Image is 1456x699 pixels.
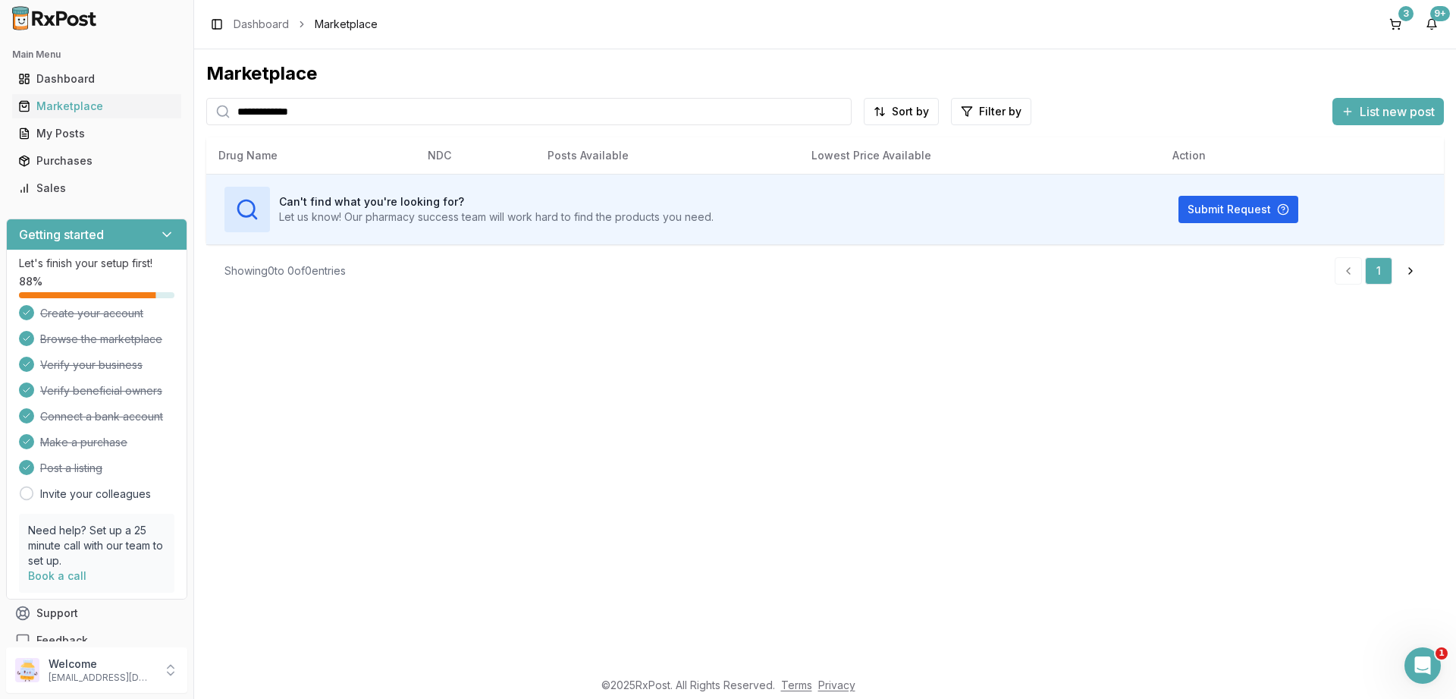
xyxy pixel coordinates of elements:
span: Connect a bank account [40,409,163,424]
img: User avatar [15,658,39,682]
div: 3 [1398,6,1414,21]
th: Action [1160,137,1444,174]
button: Marketplace [6,94,187,118]
span: Make a purchase [40,435,127,450]
p: [EMAIL_ADDRESS][DOMAIN_NAME] [49,672,154,684]
p: Let us know! Our pharmacy success team will work hard to find the products you need. [279,209,714,225]
span: Verify your business [40,357,143,373]
nav: pagination [1335,257,1426,285]
button: Support [6,600,187,627]
button: My Posts [6,121,187,146]
div: Showing 0 to 0 of 0 entries [224,263,346,279]
a: Marketplace [12,93,181,120]
button: List new post [1332,98,1444,125]
a: Go to next page [1395,257,1426,285]
span: Create your account [40,306,143,321]
span: Browse the marketplace [40,332,162,347]
h3: Getting started [19,225,104,244]
img: RxPost Logo [6,6,103,30]
button: Filter by [951,98,1031,125]
button: Purchases [6,149,187,173]
button: 9+ [1420,12,1444,36]
div: Marketplace [206,61,1444,86]
button: Dashboard [6,67,187,91]
a: Dashboard [234,17,289,32]
a: Privacy [818,679,855,691]
div: Purchases [18,153,175,168]
a: Invite your colleagues [40,486,151,502]
nav: breadcrumb [234,17,378,32]
span: Filter by [979,104,1021,119]
th: Drug Name [206,137,416,174]
h3: Can't find what you're looking for? [279,194,714,209]
button: 3 [1383,12,1407,36]
button: Sort by [864,98,939,125]
span: Verify beneficial owners [40,383,162,398]
button: Sales [6,176,187,200]
span: Feedback [36,633,88,648]
a: Purchases [12,147,181,175]
span: Marketplace [315,17,378,32]
a: Terms [781,679,812,691]
p: Need help? Set up a 25 minute call with our team to set up. [28,523,165,568]
a: Book a call [28,569,86,582]
a: Dashboard [12,65,181,93]
button: Submit Request [1178,196,1298,223]
span: Post a listing [40,461,102,476]
th: Posts Available [535,137,799,174]
th: Lowest Price Available [799,137,1160,174]
a: My Posts [12,120,181,147]
div: Dashboard [18,71,175,87]
p: Welcome [49,656,154,672]
iframe: Intercom live chat [1404,647,1441,684]
button: Feedback [6,627,187,654]
a: 1 [1365,257,1392,285]
th: NDC [416,137,535,174]
span: 88 % [19,274,42,289]
span: 1 [1436,647,1448,660]
div: Marketplace [18,99,175,114]
span: List new post [1360,102,1435,121]
a: Sales [12,175,181,202]
p: Let's finish your setup first! [19,256,174,271]
div: My Posts [18,126,175,141]
div: 9+ [1430,6,1450,21]
a: List new post [1332,105,1444,121]
h2: Main Menu [12,49,181,61]
span: Sort by [892,104,929,119]
div: Sales [18,181,175,196]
